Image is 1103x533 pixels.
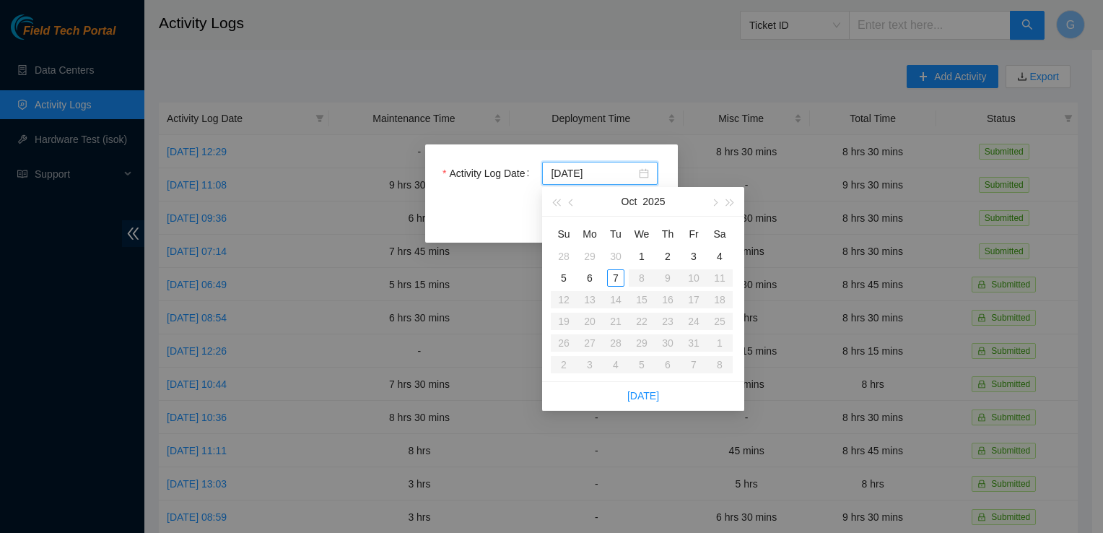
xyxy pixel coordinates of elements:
th: Fr [681,222,707,246]
div: 6 [581,269,598,287]
td: 2025-10-04 [707,246,733,267]
div: 4 [711,248,728,265]
div: 3 [685,248,702,265]
th: Sa [707,222,733,246]
th: Tu [603,222,629,246]
td: 2025-10-06 [577,267,603,289]
div: 2 [659,248,676,265]
button: Oct [622,187,637,216]
td: 2025-10-02 [655,246,681,267]
td: 2025-10-03 [681,246,707,267]
th: Mo [577,222,603,246]
td: 2025-10-01 [629,246,655,267]
div: 1 [633,248,650,265]
td: 2025-10-07 [603,267,629,289]
th: Su [551,222,577,246]
td: 2025-09-30 [603,246,629,267]
div: 28 [555,248,572,265]
a: [DATE] [627,390,659,402]
td: 2025-09-29 [577,246,603,267]
th: We [629,222,655,246]
th: Th [655,222,681,246]
td: 2025-10-05 [551,267,577,289]
div: 7 [607,269,624,287]
div: 5 [555,269,572,287]
td: 2025-09-28 [551,246,577,267]
input: Activity Log Date [551,165,636,181]
label: Activity Log Date [442,162,535,185]
button: 2025 [642,187,665,216]
div: 30 [607,248,624,265]
div: 29 [581,248,598,265]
